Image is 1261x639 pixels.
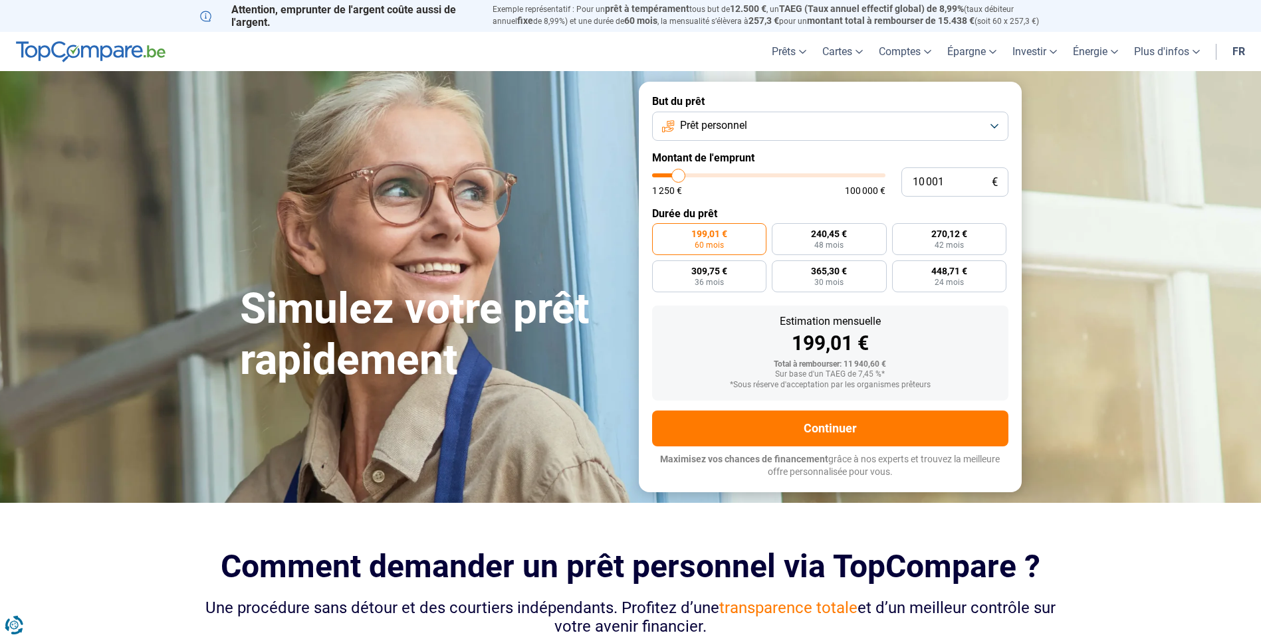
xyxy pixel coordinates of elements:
label: But du prêt [652,95,1008,108]
button: Continuer [652,411,1008,446]
p: Attention, emprunter de l'argent coûte aussi de l'argent. [200,3,477,29]
a: Investir [1004,32,1065,71]
span: TAEG (Taux annuel effectif global) de 8,99% [779,3,964,14]
span: Maximisez vos chances de financement [660,454,828,464]
span: 270,12 € [931,229,967,238]
a: Comptes [871,32,939,71]
label: Montant de l'emprunt [652,151,1008,164]
label: Durée du prêt [652,207,1008,220]
a: Prêts [764,32,814,71]
div: Estimation mensuelle [663,316,998,327]
span: 1 250 € [652,186,682,195]
a: fr [1224,32,1253,71]
span: 199,01 € [691,229,727,238]
div: Une procédure sans détour et des courtiers indépendants. Profitez d’une et d’un meilleur contrôle... [200,598,1062,637]
a: Plus d'infos [1126,32,1208,71]
span: 48 mois [814,241,844,249]
div: 199,01 € [663,333,998,353]
span: 42 mois [935,241,964,249]
h2: Comment demander un prêt personnel via TopCompare ? [200,548,1062,585]
span: Prêt personnel [680,118,747,133]
div: *Sous réserve d'acceptation par les organismes prêteurs [663,381,998,390]
span: 448,71 € [931,266,967,276]
p: grâce à nos experts et trouvez la meilleure offre personnalisée pour vous. [652,453,1008,479]
span: 257,3 € [748,15,779,26]
p: Exemple représentatif : Pour un tous but de , un (taux débiteur annuel de 8,99%) et une durée de ... [493,3,1062,27]
span: 30 mois [814,278,844,286]
span: 309,75 € [691,266,727,276]
span: 240,45 € [811,229,847,238]
span: 60 mois [624,15,657,26]
span: 12.500 € [730,3,766,14]
h1: Simulez votre prêt rapidement [240,284,623,386]
span: montant total à rembourser de 15.438 € [807,15,974,26]
span: transparence totale [719,598,858,617]
span: prêt à tempérament [605,3,689,14]
div: Total à rembourser: 11 940,60 € [663,360,998,369]
span: 100 000 € [845,186,885,195]
a: Énergie [1065,32,1126,71]
span: fixe [517,15,533,26]
div: Sur base d'un TAEG de 7,45 %* [663,370,998,379]
a: Épargne [939,32,1004,71]
span: 365,30 € [811,266,847,276]
img: TopCompare [16,41,166,62]
span: 24 mois [935,278,964,286]
span: 60 mois [695,241,724,249]
a: Cartes [814,32,871,71]
span: 36 mois [695,278,724,286]
span: € [992,177,998,188]
button: Prêt personnel [652,112,1008,141]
